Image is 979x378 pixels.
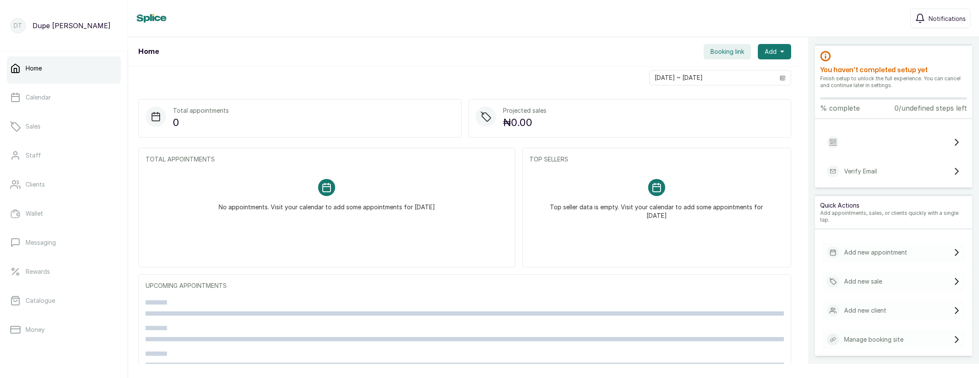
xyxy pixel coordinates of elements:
[219,196,435,211] p: No appointments. Visit your calendar to add some appointments for [DATE]
[7,144,121,167] a: Staff
[26,93,51,102] p: Calendar
[844,167,877,176] p: Verify Email
[7,202,121,226] a: Wallet
[844,277,882,286] p: Add new sale
[650,70,774,85] input: Select date
[26,122,41,131] p: Sales
[26,151,41,160] p: Staff
[7,289,121,313] a: Catalogue
[820,210,967,223] p: Add appointments, sales, or clients quickly with a single tap.
[26,296,55,305] p: Catalogue
[844,306,886,315] p: Add new client
[894,103,967,113] p: 0/undefined steps left
[780,75,786,81] svg: calendar
[844,335,903,344] p: Manage booking site
[7,114,121,138] a: Sales
[7,56,121,80] a: Home
[529,155,784,164] p: TOP SELLERS
[929,14,966,23] span: Notifications
[26,325,45,334] p: Money
[146,281,784,290] p: UPCOMING APPOINTMENTS
[7,260,121,284] a: Rewards
[14,21,22,30] p: DT
[173,106,229,115] p: Total appointments
[26,64,42,73] p: Home
[704,44,751,59] button: Booking link
[7,231,121,255] a: Messaging
[173,115,229,130] p: 0
[765,47,777,56] span: Add
[844,248,907,257] p: Add new appointment
[758,44,791,59] button: Add
[710,47,744,56] span: Booking link
[138,47,159,57] h1: Home
[820,75,967,89] p: Finish setup to unlock the full experience. You can cancel and continue later in settings.
[503,115,546,130] p: ₦0.00
[7,173,121,196] a: Clients
[26,267,50,276] p: Rewards
[7,318,121,342] a: Money
[146,155,508,164] p: TOTAL APPOINTMENTS
[910,9,970,28] button: Notifications
[820,65,967,75] h2: You haven’t completed setup yet
[820,103,860,113] p: % complete
[7,85,121,109] a: Calendar
[26,180,45,189] p: Clients
[820,201,967,210] p: Quick Actions
[503,106,546,115] p: Projected sales
[7,347,121,371] a: Reports
[540,196,774,220] p: Top seller data is empty. Visit your calendar to add some appointments for [DATE]
[32,21,111,31] p: Dupe [PERSON_NAME]
[26,209,43,218] p: Wallet
[26,238,56,247] p: Messaging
